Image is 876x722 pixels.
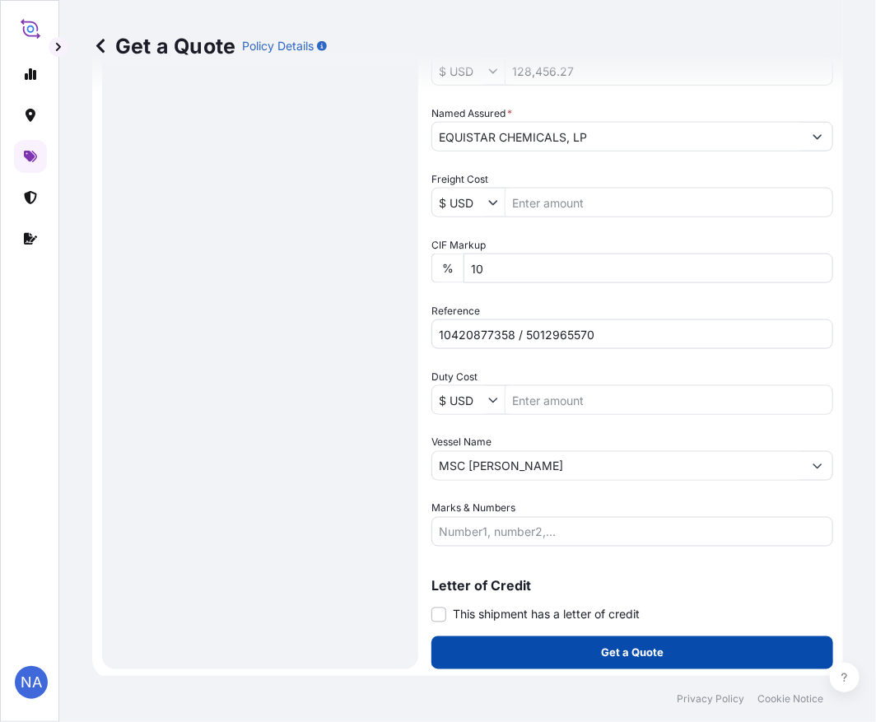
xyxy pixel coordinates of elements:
[432,122,803,151] input: Full name
[488,392,505,408] button: Show suggestions
[431,369,478,385] label: Duty Cost
[242,38,314,54] p: Policy Details
[431,303,480,319] label: Reference
[464,254,833,283] input: Enter percentage
[432,385,488,415] input: Duty Cost
[431,517,833,547] input: Number1, number2,...
[21,674,42,691] span: NA
[506,385,832,415] input: Enter amount
[803,122,832,151] button: Show suggestions
[431,501,515,517] label: Marks & Numbers
[431,319,833,349] input: Your internal reference
[601,645,664,661] p: Get a Quote
[506,188,832,217] input: Enter amount
[431,435,492,451] label: Vessel Name
[803,451,832,481] button: Show suggestions
[431,254,464,283] div: %
[432,451,803,481] input: Type to search vessel name or IMO
[431,237,486,254] label: CIF Markup
[431,580,833,593] p: Letter of Credit
[92,33,235,59] p: Get a Quote
[432,188,488,217] input: Freight Cost
[677,692,744,706] a: Privacy Policy
[431,636,833,669] button: Get a Quote
[757,692,823,706] a: Cookie Notice
[431,171,488,188] label: Freight Cost
[453,607,640,623] span: This shipment has a letter of credit
[488,194,505,211] button: Show suggestions
[431,105,512,122] label: Named Assured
